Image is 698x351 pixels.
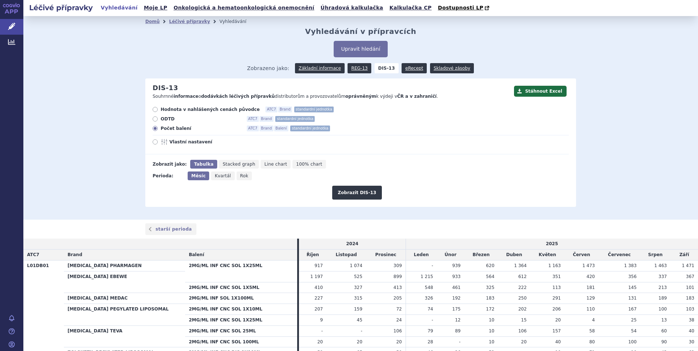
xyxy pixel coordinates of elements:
[486,263,494,268] span: 620
[452,285,461,290] span: 461
[145,19,160,24] a: Domů
[486,285,494,290] span: 325
[452,296,461,301] span: 192
[99,3,140,13] a: Vyhledávání
[185,325,297,336] th: 2MG/ML INF CNC SOL 25ML
[689,317,694,323] span: 38
[260,126,273,131] span: Brand
[552,306,561,312] span: 206
[215,173,231,178] span: Kvartál
[587,274,595,279] span: 420
[432,317,433,323] span: -
[555,317,561,323] span: 20
[247,63,289,73] span: Zobrazeno jako:
[686,306,694,312] span: 103
[671,250,698,261] td: Září
[153,160,187,169] div: Zobrazit jako:
[394,274,402,279] span: 899
[27,252,39,257] span: ATC7
[518,306,527,312] span: 202
[654,263,667,268] span: 1 463
[427,306,433,312] span: 74
[185,293,297,304] th: 2MG/ML INF SOL 1X100ML
[459,339,460,344] span: -
[682,263,694,268] span: 1 471
[315,285,323,290] span: 410
[185,304,297,315] th: 2MG/ML INF CNC SOL 1X10ML
[366,250,406,261] td: Prosinec
[387,3,434,13] a: Kalkulačka CP
[299,250,326,261] td: Říjen
[582,263,595,268] span: 1 473
[247,116,259,122] span: ATC7
[514,263,526,268] span: 1 364
[628,296,637,301] span: 131
[592,317,595,323] span: 4
[357,339,362,344] span: 20
[264,162,287,167] span: Line chart
[305,27,417,36] h2: Vyhledávání v přípravcích
[659,296,667,301] span: 189
[161,107,260,112] span: Hodnota v nahlášených cenách původce
[686,296,694,301] span: 183
[161,126,241,131] span: Počet balení
[191,173,206,178] span: Měsíc
[521,339,526,344] span: 20
[185,315,297,325] th: 2MG/ML INF CNC SOL 1X25ML
[587,306,595,312] span: 110
[552,328,561,333] span: 157
[427,328,433,333] span: 79
[315,296,323,301] span: 227
[290,126,330,131] span: standardní jednotka
[310,274,323,279] span: 1 197
[153,171,184,180] div: Perioda:
[396,317,402,323] span: 24
[185,282,297,293] th: 2MG/ML INF CNC SOL 1X5ML
[489,339,494,344] span: 10
[659,306,667,312] span: 100
[318,3,386,13] a: Úhradová kalkulačka
[174,94,199,99] strong: informace
[552,296,561,301] span: 291
[153,84,178,92] h2: DIS-13
[64,304,185,326] th: [MEDICAL_DATA] PEGYLATED LIPOSOMAL
[661,328,667,333] span: 60
[425,285,433,290] span: 548
[452,306,461,312] span: 175
[486,274,494,279] span: 564
[455,328,460,333] span: 89
[334,41,387,57] button: Upravit hledání
[326,250,366,261] td: Listopad
[518,285,527,290] span: 222
[64,293,185,304] th: [MEDICAL_DATA] MEDAC
[402,63,427,73] a: eRecept
[589,328,595,333] span: 58
[452,274,461,279] span: 933
[489,317,494,323] span: 10
[315,306,323,312] span: 207
[294,107,334,112] span: standardní jednotka
[354,285,363,290] span: 327
[145,223,196,235] a: starší perioda
[321,328,323,333] span: -
[624,263,636,268] span: 1 383
[548,263,561,268] span: 1 163
[201,94,275,99] strong: dodávkách léčivých přípravků
[518,274,527,279] span: 612
[185,336,297,347] th: 2MG/ML INF CNC SOL 100ML
[68,252,82,257] span: Brand
[394,328,402,333] span: 106
[661,317,667,323] span: 13
[489,328,494,333] span: 10
[631,328,637,333] span: 54
[320,317,323,323] span: 9
[240,173,249,178] span: Rok
[555,339,561,344] span: 40
[299,239,406,249] td: 2024
[219,16,256,27] li: Vyhledávání
[587,285,595,290] span: 181
[185,260,297,282] th: 2MG/ML INF CNC SOL 1X25ML
[64,271,185,293] th: [MEDICAL_DATA] EBEWE
[153,93,510,100] p: Souhrnné o distributorům a provozovatelům k výdeji v .
[247,126,259,131] span: ATC7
